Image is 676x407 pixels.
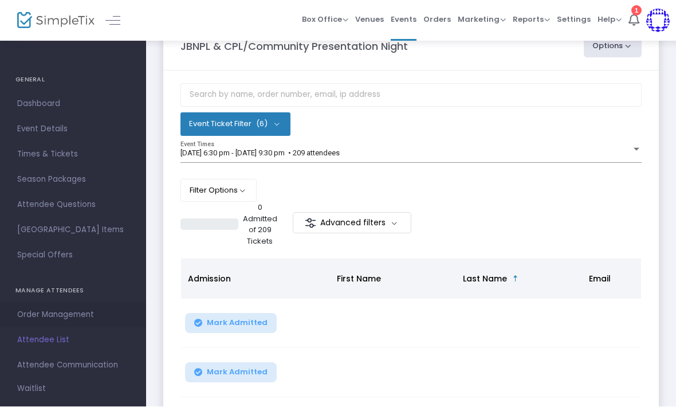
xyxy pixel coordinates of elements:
[391,5,416,34] span: Events
[302,14,348,25] span: Box Office
[458,14,506,25] span: Marketing
[180,84,642,107] input: Search by name, order number, email, ip address
[589,273,611,285] span: Email
[511,275,520,284] span: Sortable
[15,280,131,303] h4: MANAGE ATTENDEES
[180,149,340,158] span: [DATE] 6:30 pm - [DATE] 9:30 pm • 209 attendees
[293,213,411,234] m-button: Advanced filters
[17,173,129,187] span: Season Packages
[17,198,129,213] span: Attendee Questions
[355,5,384,34] span: Venues
[17,333,129,348] span: Attendee List
[584,35,642,58] button: Options
[17,97,129,112] span: Dashboard
[17,383,46,395] span: Waitlist
[305,218,316,229] img: filter
[207,319,268,328] span: Mark Admitted
[17,223,129,238] span: [GEOGRAPHIC_DATA] Items
[256,120,268,129] span: (6)
[188,273,231,285] span: Admission
[557,5,591,34] span: Settings
[15,69,131,92] h4: GENERAL
[17,358,129,373] span: Attendee Communication
[463,273,507,285] span: Last Name
[423,5,451,34] span: Orders
[17,248,129,263] span: Special Offers
[631,6,642,16] div: 1
[17,308,129,323] span: Order Management
[17,147,129,162] span: Times & Tickets
[513,14,550,25] span: Reports
[17,122,129,137] span: Event Details
[180,113,290,136] button: Event Ticket Filter(6)
[337,273,381,285] span: First Name
[185,314,277,334] button: Mark Admitted
[207,368,268,377] span: Mark Admitted
[243,202,277,247] p: 0 Admitted of 209 Tickets
[180,179,257,202] button: Filter Options
[598,14,622,25] span: Help
[185,363,277,383] button: Mark Admitted
[180,39,408,54] m-panel-title: JBNPL & CPL/Community Presentation Night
